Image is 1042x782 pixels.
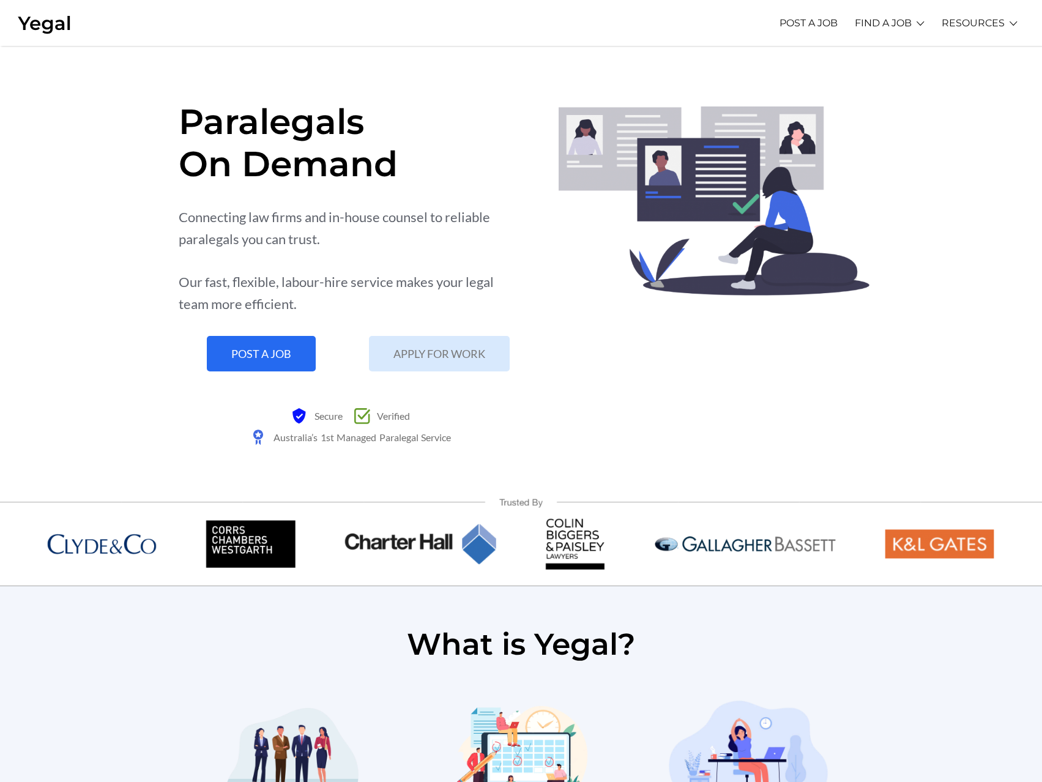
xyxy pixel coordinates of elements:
span: APPLY FOR WORK [393,348,485,359]
span: Secure [311,405,343,426]
a: APPLY FOR WORK [369,336,510,371]
a: RESOURCES [942,6,1005,40]
h1: Paralegals On Demand [179,100,522,185]
div: Connecting law firms and in-house counsel to reliable paralegals you can trust. [179,206,522,250]
span: Verified [374,405,410,426]
span: POST A JOB [231,348,291,359]
div: Our fast, flexible, labour-hire service makes your legal team more efficient. [179,271,522,315]
a: FIND A JOB [855,6,912,40]
h3: What is Yegal? [179,623,864,665]
a: POST A JOB [780,6,838,40]
a: POST A JOB [207,336,316,371]
span: Australia’s 1st Managed Paralegal Service [270,426,451,448]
